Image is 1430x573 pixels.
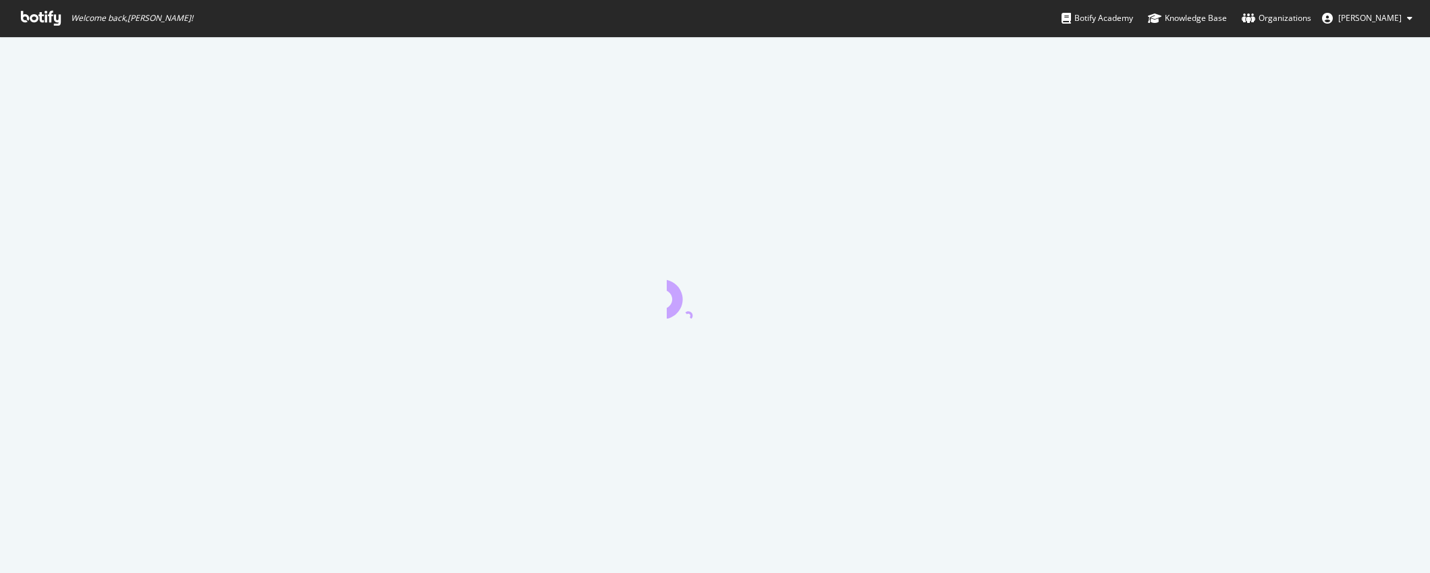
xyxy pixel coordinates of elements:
[71,13,193,24] span: Welcome back, [PERSON_NAME] !
[1242,11,1311,25] div: Organizations
[1311,7,1423,29] button: [PERSON_NAME]
[667,270,764,319] div: animation
[1338,12,1402,24] span: MIke Davis
[1148,11,1227,25] div: Knowledge Base
[1062,11,1133,25] div: Botify Academy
